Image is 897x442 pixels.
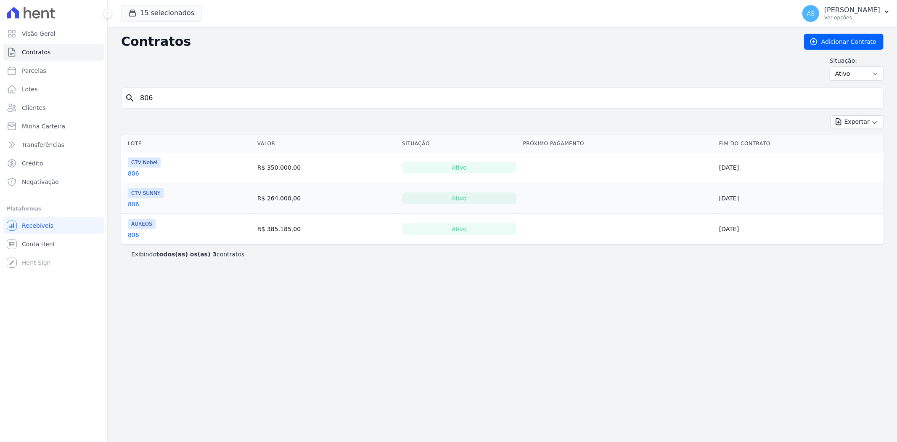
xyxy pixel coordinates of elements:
[254,214,399,245] td: R$ 385.185,00
[22,85,38,93] span: Lotes
[135,90,880,107] input: Buscar por nome do lote
[22,67,46,75] span: Parcelas
[121,34,791,49] h2: Contratos
[254,183,399,214] td: R$ 264.000,00
[121,135,254,152] th: Lote
[716,152,884,183] td: [DATE]
[22,141,64,149] span: Transferências
[22,29,56,38] span: Visão Geral
[254,135,399,152] th: Valor
[3,136,104,153] a: Transferências
[22,104,45,112] span: Clientes
[7,204,101,214] div: Plataformas
[3,62,104,79] a: Parcelas
[796,2,897,25] button: AS [PERSON_NAME] Ver opções
[128,169,139,178] a: 806
[402,223,516,235] div: Ativo
[520,135,716,152] th: Próximo Pagamento
[22,221,53,230] span: Recebíveis
[3,155,104,172] a: Crédito
[128,219,156,229] span: ÁUREOS
[804,34,884,50] a: Adicionar Contrato
[824,6,880,14] p: [PERSON_NAME]
[22,48,50,56] span: Contratos
[3,99,104,116] a: Clientes
[125,93,135,103] i: search
[3,44,104,61] a: Contratos
[128,157,161,168] span: CTV Nobel
[128,188,164,198] span: CTV SUNNY
[128,200,139,208] a: 806
[3,81,104,98] a: Lotes
[402,192,516,204] div: Ativo
[22,122,65,130] span: Minha Carteira
[156,251,217,258] b: todos(as) os(as) 3
[3,236,104,253] a: Conta Hent
[402,162,516,173] div: Ativo
[22,240,55,248] span: Conta Hent
[22,178,59,186] span: Negativação
[807,11,815,16] span: AS
[121,5,201,21] button: 15 selecionados
[3,173,104,190] a: Negativação
[131,250,244,258] p: Exibindo contratos
[22,159,43,168] span: Crédito
[3,217,104,234] a: Recebíveis
[128,231,139,239] a: 806
[824,14,880,21] p: Ver opções
[716,183,884,214] td: [DATE]
[831,115,884,128] button: Exportar
[3,118,104,135] a: Minha Carteira
[254,152,399,183] td: R$ 350.000,00
[830,56,884,65] label: Situação:
[716,135,884,152] th: Fim do Contrato
[3,25,104,42] a: Visão Geral
[399,135,519,152] th: Situação
[716,214,884,245] td: [DATE]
